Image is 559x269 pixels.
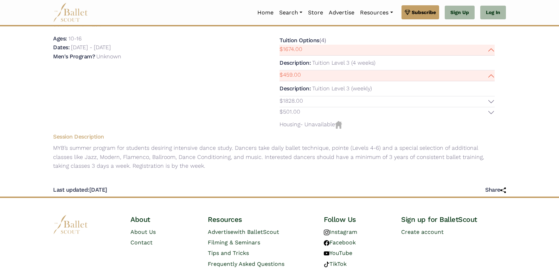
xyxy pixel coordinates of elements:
[208,229,279,235] a: Advertisewith BalletScout
[324,240,329,246] img: facebook logo
[279,37,319,44] h5: Tuition Options
[47,143,500,171] p: MYB’s summer program for students desiring intensive dance study. Dancers take daily ballet techn...
[401,5,439,19] a: Subscribe
[279,85,311,92] h5: Description:
[233,229,279,235] span: with BalletScout
[53,53,95,60] h5: Men's Program?
[53,215,88,234] img: logo
[324,262,329,267] img: tiktok logo
[279,96,495,107] button: $1828.00
[480,6,506,20] a: Log In
[324,250,352,256] a: YouTube
[69,35,82,42] p: 10-16
[326,5,357,20] a: Advertise
[412,8,436,16] span: Subscribe
[96,53,121,60] p: Unknown
[485,186,506,194] h5: Share
[47,133,500,141] h5: Session Description
[208,239,260,246] a: Filming & Seminars
[208,261,284,267] a: Frequently Asked Questions
[279,70,495,81] button: $459.00
[445,6,475,20] a: Sign Up
[53,186,89,193] span: Last updated:
[279,107,495,118] button: $501.00
[401,215,506,224] h4: Sign up for BalletScout
[279,120,495,129] p: - Unavailable
[279,96,303,105] p: $1828.00
[279,121,300,128] span: Housing
[279,59,311,66] h5: Description:
[335,121,342,129] img: Housing Unvailable
[53,35,67,42] h5: Ages:
[357,5,396,20] a: Resources
[312,85,372,92] p: Tuition Level 3 (weekly)
[324,251,329,256] img: youtube logo
[279,45,302,54] p: $1674.00
[53,44,70,51] h5: Dates:
[276,5,305,20] a: Search
[279,70,301,79] p: $459.00
[405,8,410,16] img: gem.svg
[279,36,495,118] div: (4)
[255,5,276,20] a: Home
[324,215,390,224] h4: Follow Us
[208,250,249,256] a: Tips and Tricks
[208,215,313,224] h4: Resources
[71,44,111,51] p: [DATE] - [DATE]
[324,230,329,235] img: instagram logo
[324,229,357,235] a: Instagram
[324,261,347,267] a: TikTok
[130,215,197,224] h4: About
[53,186,107,194] h5: [DATE]
[130,229,156,235] a: About Us
[312,59,375,66] p: Tuition Level 3 (4 weeks)
[401,229,444,235] a: Create account
[130,239,153,246] a: Contact
[305,5,326,20] a: Store
[279,45,495,56] button: $1674.00
[324,239,356,246] a: Facebook
[279,107,300,116] p: $501.00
